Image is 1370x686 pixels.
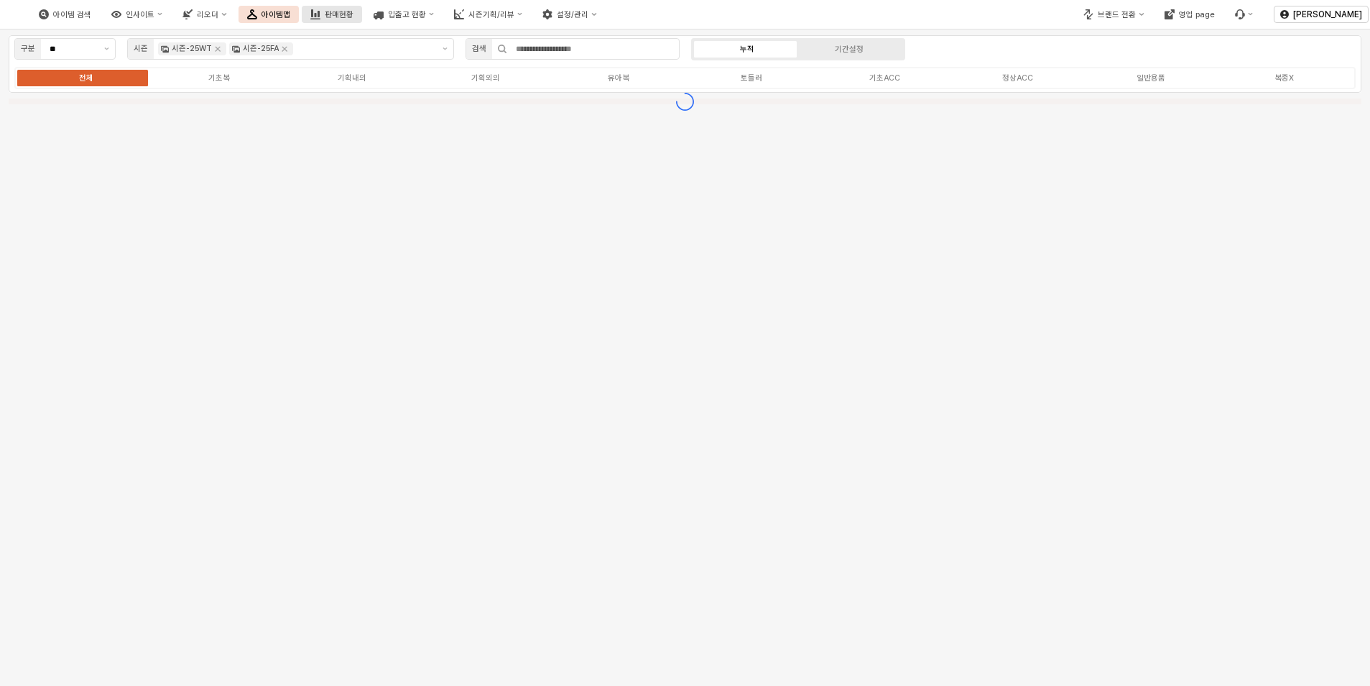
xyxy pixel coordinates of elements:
div: 일반용품 [1137,73,1165,83]
button: 아이템 검색 [30,6,100,23]
div: Menu item 6 [1226,6,1262,23]
div: 토들러 [741,73,762,83]
div: 시즌-25WT [172,42,212,55]
div: 시즌기획/리뷰 [468,10,514,19]
button: [PERSON_NAME] [1274,6,1369,23]
div: 브랜드 전환 [1098,10,1136,19]
div: 전체 [79,73,93,83]
div: 아이템맵 [261,10,290,19]
div: 구분 [21,42,35,55]
div: Remove 시즌-25WT [215,46,221,52]
div: 시즌-25FA [243,42,279,55]
button: 리오더 [174,6,235,23]
button: 입출고 현황 [365,6,443,23]
button: 시즌기획/리뷰 [445,6,531,23]
button: 판매현황 [302,6,362,23]
label: 토들러 [685,72,818,84]
div: 아이템 검색 [53,10,91,19]
button: 영업 page [1156,6,1223,23]
div: 복종X [1274,73,1294,83]
label: 누적 [696,43,798,55]
label: 정상ACC [951,72,1084,84]
button: 설정/관리 [534,6,605,23]
label: 일반용품 [1084,72,1217,84]
div: 시즌 [134,42,148,55]
div: 기간설정 [835,45,864,54]
div: 검색 [472,42,486,55]
button: 제안 사항 표시 [98,39,115,59]
label: 기획외의 [419,72,552,84]
div: 기초복 [208,73,230,83]
div: 누적 [740,45,754,54]
div: 영업 page [1179,10,1215,19]
div: 입출고 현황 [388,10,426,19]
div: 기초ACC [869,73,900,83]
button: 브랜드 전환 [1075,6,1152,23]
div: 기획내의 [338,73,366,83]
label: 기간설정 [798,43,900,55]
label: 기초ACC [818,72,951,84]
div: Remove 시즌-25FA [282,46,287,52]
div: 정상ACC [1002,73,1033,83]
div: 유아복 [608,73,629,83]
label: 기획내의 [286,72,419,84]
div: 설정/관리 [557,10,588,19]
div: 리오더 [197,10,218,19]
label: 전체 [19,72,152,84]
label: 복종X [1218,72,1351,84]
div: 판매현황 [325,10,353,19]
button: 제안 사항 표시 [437,39,453,59]
button: 인사이트 [103,6,171,23]
button: 아이템맵 [239,6,299,23]
label: 기초복 [152,72,285,84]
p: [PERSON_NAME] [1293,9,1362,20]
div: 기획외의 [471,73,500,83]
label: 유아복 [552,72,685,84]
div: 인사이트 [126,10,154,19]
